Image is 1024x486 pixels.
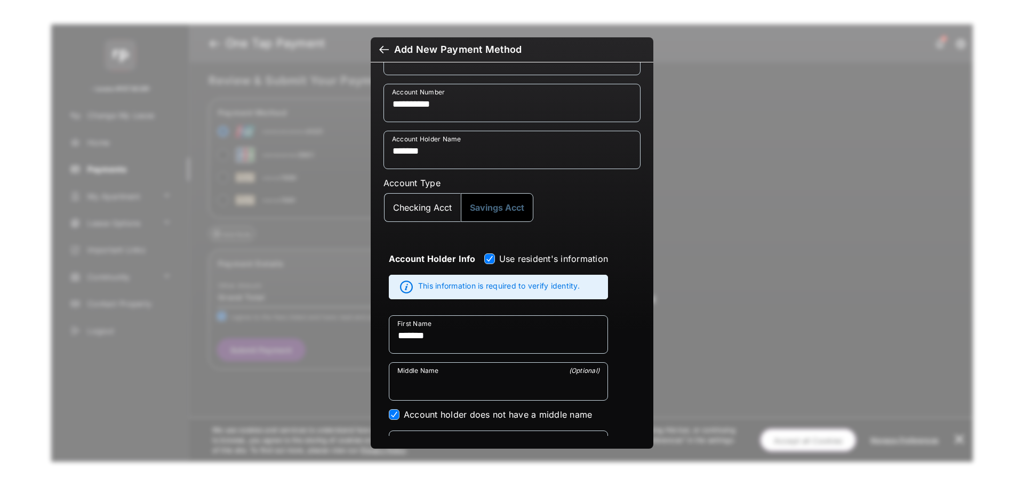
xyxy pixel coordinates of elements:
strong: Account Holder Info [389,253,476,283]
label: Account holder does not have a middle name [404,409,592,420]
button: Checking Acct [384,193,461,222]
label: Use resident's information [499,253,608,264]
span: This information is required to verify identity. [418,281,580,293]
label: Account Type [383,178,641,188]
div: Add New Payment Method [394,44,522,55]
button: Savings Acct [461,193,533,222]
